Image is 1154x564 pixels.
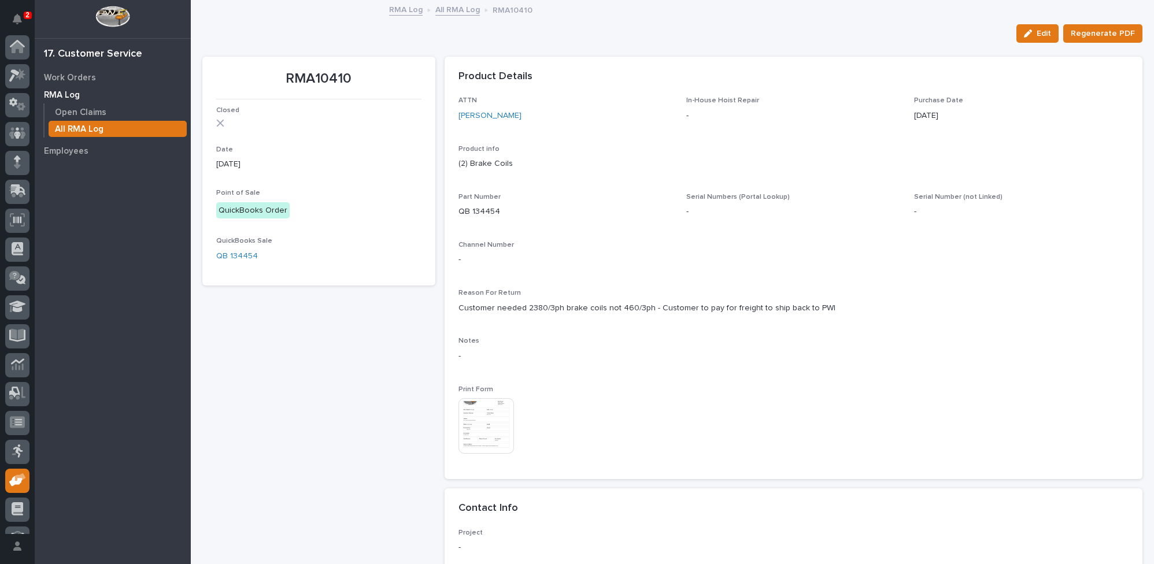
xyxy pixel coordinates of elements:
[686,97,759,104] span: In-House Hoist Repair
[45,121,191,137] a: All RMA Log
[493,3,532,16] p: RMA10410
[458,97,477,104] span: ATTN
[44,73,96,83] p: Work Orders
[216,70,421,87] p: RMA10410
[44,90,80,101] p: RMA Log
[25,11,29,19] p: 2
[458,146,500,153] span: Product info
[216,238,272,244] span: QuickBooks Sale
[35,142,191,159] a: Employees
[458,302,1129,314] p: Customer needed 2380/3ph brake coils not 460/3ph - Customer to pay for freight to ship back to PWI
[216,250,258,262] a: QB 134454
[44,146,88,157] p: Employees
[914,97,963,104] span: Purchase Date
[458,529,483,536] span: Project
[435,2,480,16] a: All RMA Log
[1016,24,1059,43] button: Edit
[458,502,518,515] h2: Contact Info
[55,107,106,118] p: Open Claims
[216,190,260,196] span: Point of Sale
[389,2,423,16] a: RMA Log
[5,7,29,31] button: Notifications
[458,290,521,296] span: Reason For Return
[458,350,1129,362] p: -
[35,69,191,86] a: Work Orders
[44,48,142,61] div: 17. Customer Service
[95,6,130,27] img: Workspace Logo
[686,194,790,201] span: Serial Numbers (Portal Lookup)
[686,110,900,122] p: -
[216,202,290,219] div: QuickBooks Order
[458,337,479,344] span: Notes
[14,14,29,32] div: Notifications2
[45,104,191,120] a: Open Claims
[914,194,1003,201] span: Serial Number (not Linked)
[686,206,900,218] p: -
[458,254,672,266] p: -
[458,206,672,218] p: QB 134454
[914,206,1128,218] p: -
[458,242,514,248] span: Channel Number
[458,194,501,201] span: Part Number
[458,70,532,83] h2: Product Details
[216,107,239,114] span: Closed
[458,158,1129,170] p: (2) Brake Coils
[1071,27,1135,40] span: Regenerate PDF
[216,146,233,153] span: Date
[216,158,421,170] p: [DATE]
[914,110,1128,122] p: [DATE]
[55,124,103,135] p: All RMA Log
[458,110,521,122] a: [PERSON_NAME]
[458,541,672,554] p: -
[458,386,493,393] span: Print Form
[1037,28,1051,39] span: Edit
[1063,24,1142,43] button: Regenerate PDF
[35,86,191,103] a: RMA Log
